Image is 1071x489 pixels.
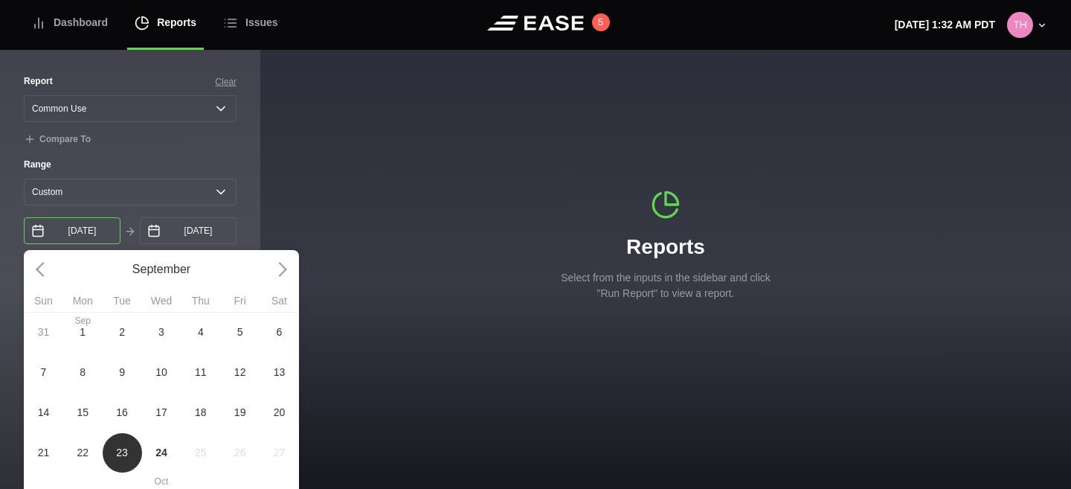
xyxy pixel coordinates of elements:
input: mm/dd/yyyy [24,217,120,244]
span: 12 [234,365,246,380]
span: 9 [119,365,125,380]
label: Report [24,74,53,88]
span: 17 [155,405,167,421]
div: Reports [554,190,777,301]
label: Range [24,158,237,171]
span: 21 [38,445,50,461]
span: 6 [277,325,283,340]
span: 22 [77,445,89,461]
span: 2 [119,325,125,340]
span: 24 [155,445,167,461]
span: 5 [237,325,243,340]
span: 18 [195,405,207,421]
span: Sat [260,295,299,306]
span: 8 [80,365,86,380]
span: 15 [77,405,89,421]
span: 13 [274,365,286,380]
span: September [63,261,260,278]
span: Sun [24,295,63,306]
span: Sep [63,316,103,325]
img: 80ca9e2115b408c1dc8c56a444986cd3 [1007,12,1033,38]
span: 3 [158,325,164,340]
span: 20 [274,405,286,421]
h1: Reports [554,231,777,263]
span: Thu [181,295,220,306]
button: Compare To [24,134,91,146]
span: 11 [195,365,207,380]
span: 19 [234,405,246,421]
span: Mon [63,295,103,306]
span: Fri [220,295,260,306]
span: Tue [103,295,142,306]
input: mm/dd/yyyy [140,217,237,244]
span: Wed [142,295,181,306]
span: 14 [38,405,50,421]
span: 1 [80,325,86,340]
p: [DATE] 1:32 AM PDT [895,17,995,33]
p: Select from the inputs in the sidebar and click "Run Report" to view a report. [554,270,777,301]
span: 4 [198,325,204,340]
button: 5 [592,13,610,31]
span: 31 [38,325,50,340]
span: 10 [155,365,167,380]
span: 7 [41,365,47,380]
span: 16 [116,405,128,421]
button: Clear [215,75,237,89]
